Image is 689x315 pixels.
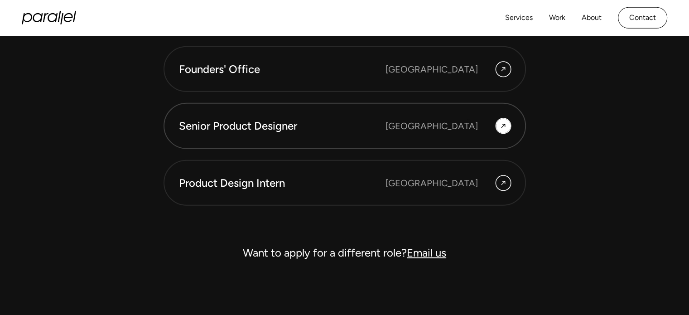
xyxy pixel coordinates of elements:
a: Product Design Intern [GEOGRAPHIC_DATA] [164,160,526,206]
div: Want to apply for a different role? [164,242,526,264]
div: [GEOGRAPHIC_DATA] [385,176,478,190]
a: Senior Product Designer [GEOGRAPHIC_DATA] [164,103,526,149]
a: Founders' Office [GEOGRAPHIC_DATA] [164,46,526,92]
a: home [22,11,76,24]
a: About [582,11,602,24]
div: [GEOGRAPHIC_DATA] [385,63,478,76]
a: Email us [407,246,446,259]
a: Work [549,11,565,24]
div: Product Design Intern [179,175,385,191]
a: Services [505,11,533,24]
a: Contact [618,7,667,29]
div: Senior Product Designer [179,118,385,134]
div: Founders' Office [179,62,385,77]
div: [GEOGRAPHIC_DATA] [385,119,478,133]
